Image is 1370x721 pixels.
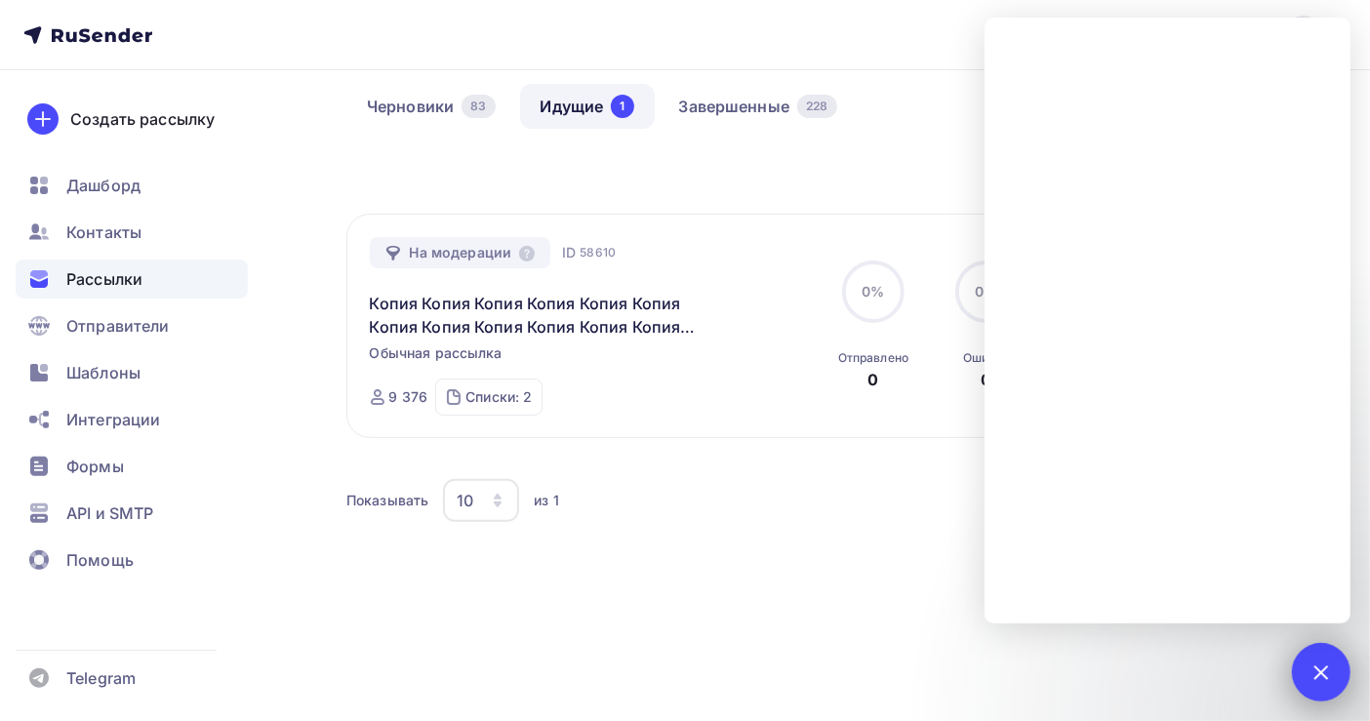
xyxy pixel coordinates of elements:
[66,501,153,525] span: API и SMTP
[16,166,248,205] a: Дашборд
[70,107,215,131] div: Создать рассылку
[66,548,134,572] span: Помощь
[862,283,884,300] span: 0%
[611,95,633,118] div: 1
[16,260,248,299] a: Рассылки
[659,84,858,129] a: Завершенные228
[442,478,520,523] button: 10
[346,491,428,510] div: Показывать
[534,491,559,510] div: из 1
[66,455,124,478] span: Формы
[66,361,141,384] span: Шаблоны
[975,283,997,300] span: 0%
[66,314,170,338] span: Отправители
[981,368,991,391] div: 0
[465,387,532,407] div: Списки: 2
[370,237,551,268] div: На модерации
[963,350,1010,366] div: Ошибки
[346,84,516,129] a: Черновики83
[66,174,141,197] span: Дашборд
[16,353,248,392] a: Шаблоны
[16,447,248,486] a: Формы
[1033,16,1347,55] a: [EMAIL_ADDRESS][DOMAIN_NAME]
[562,243,576,262] span: ID
[520,84,655,129] a: Идущие1
[370,292,705,339] a: Копия Копия Копия Копия Копия Копия Копия Копия Копия Копия Копия Копия Копия [GEOGRAPHIC_DATA] К...
[16,306,248,345] a: Отправители
[462,95,495,118] div: 83
[457,489,473,512] div: 10
[867,368,878,391] div: 0
[66,666,136,690] span: Telegram
[16,213,248,252] a: Контакты
[389,387,428,407] div: 9 376
[370,343,503,363] span: Обычная рассылка
[580,243,616,262] span: 58610
[66,267,142,291] span: Рассылки
[797,95,836,118] div: 228
[838,350,908,366] div: Отправлено
[66,220,141,244] span: Контакты
[66,408,160,431] span: Интеграции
